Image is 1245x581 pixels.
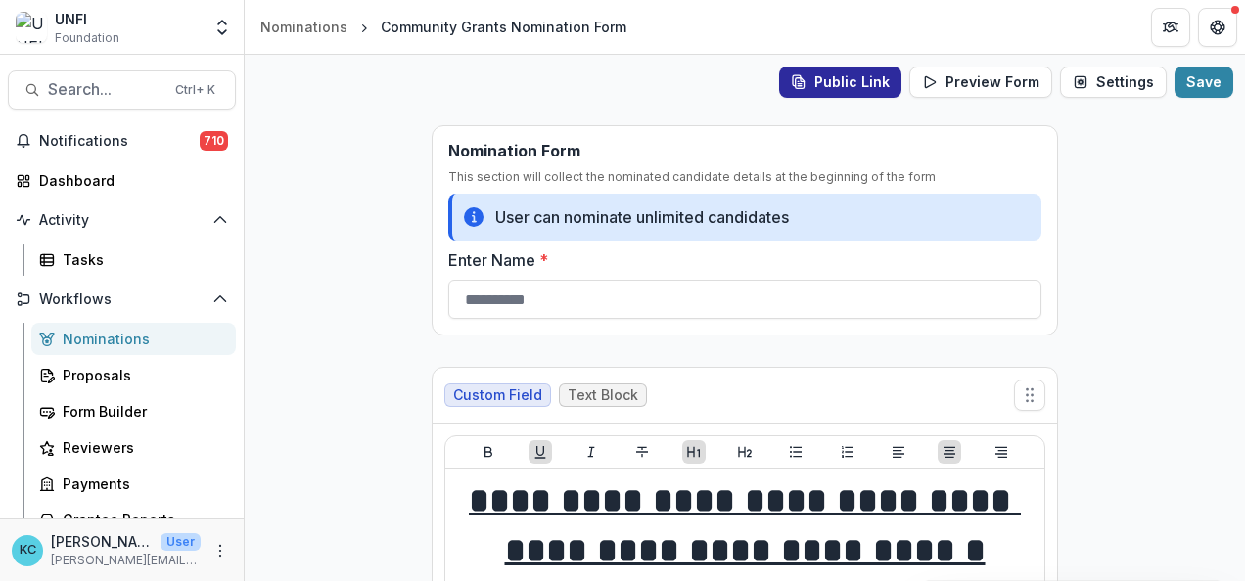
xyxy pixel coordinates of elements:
[495,205,789,229] div: User can nominate unlimited candidates
[51,531,153,552] p: [PERSON_NAME]
[477,440,500,464] button: Bold
[63,473,220,494] div: Payments
[568,387,638,404] span: Text Block
[8,204,236,236] button: Open Activity
[39,133,200,150] span: Notifications
[990,440,1013,464] button: Align Right
[39,170,220,191] div: Dashboard
[51,552,201,569] p: [PERSON_NAME][EMAIL_ADDRESS][PERSON_NAME][DOMAIN_NAME]
[20,544,36,557] div: Kristine Creveling
[63,510,220,530] div: Grantee Reports
[31,323,236,355] a: Nominations
[31,359,236,391] a: Proposals
[784,440,807,464] button: Bullet List
[1014,380,1045,411] button: Move field
[253,13,355,41] a: Nominations
[381,17,626,37] div: Community Grants Nomination Form
[63,437,220,458] div: Reviewers
[733,440,757,464] button: Heading 2
[909,67,1052,98] button: Preview Form
[208,539,232,562] button: More
[8,125,236,156] button: Notifications710
[448,168,1041,186] p: This section will collect the nominated candidate details at the beginning of the form
[208,8,236,47] button: Open entity switcher
[887,440,910,464] button: Align Left
[63,329,220,349] div: Nominations
[31,468,236,500] a: Payments
[63,365,220,385] div: Proposals
[579,440,603,464] button: Italicize
[39,291,205,308] span: Workflows
[448,142,580,160] h2: Nomination Form
[31,244,236,276] a: Tasks
[63,249,220,270] div: Tasks
[1175,67,1233,98] button: Save
[31,431,236,464] a: Reviewers
[836,440,859,464] button: Ordered List
[448,248,1030,272] label: Enter Name
[55,9,119,29] div: UNFI
[529,440,552,464] button: Underline
[779,67,901,98] button: Copy Link
[1060,67,1167,98] button: Settings
[682,440,706,464] button: Heading 1
[630,440,654,464] button: Strike
[1198,8,1237,47] button: Get Help
[1151,8,1190,47] button: Partners
[39,212,205,229] span: Activity
[171,79,219,101] div: Ctrl + K
[8,164,236,197] a: Dashboard
[938,440,961,464] button: Align Center
[200,131,228,151] span: 710
[8,284,236,315] button: Open Workflows
[161,533,201,551] p: User
[48,80,163,99] span: Search...
[31,395,236,427] a: Form Builder
[16,12,47,43] img: UNFI
[31,504,236,536] a: Grantee Reports
[8,70,236,110] button: Search...
[253,13,634,41] nav: breadcrumb
[260,17,347,37] div: Nominations
[55,29,119,47] span: Foundation
[453,387,542,404] span: Custom Field
[63,401,220,422] div: Form Builder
